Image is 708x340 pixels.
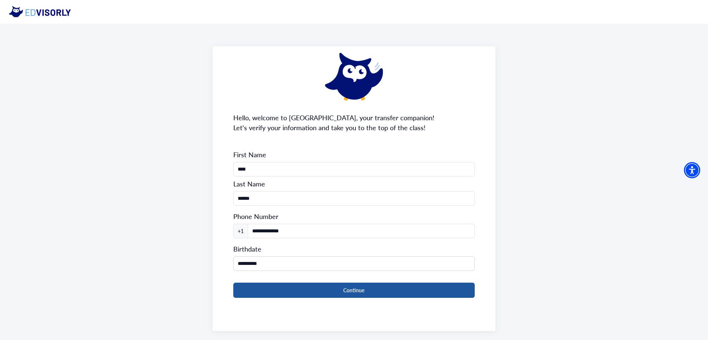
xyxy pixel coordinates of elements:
[233,283,475,298] button: Continue
[325,53,383,101] img: eddy-waving
[233,162,475,176] input: Phone Number
[233,179,475,188] span: Last Name
[684,162,700,178] div: Accessibility Menu
[233,224,248,238] span: +1
[233,112,434,132] span: Hello, welcome to [GEOGRAPHIC_DATA], your transfer companion! Let's verify your information and t...
[233,191,475,206] input: Phone Number
[9,6,77,18] img: eddy logo
[233,244,261,253] span: Birthdate
[233,256,475,271] input: MM/DD/YYYY
[233,150,475,159] span: First Name
[233,212,278,221] label: Phone Number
